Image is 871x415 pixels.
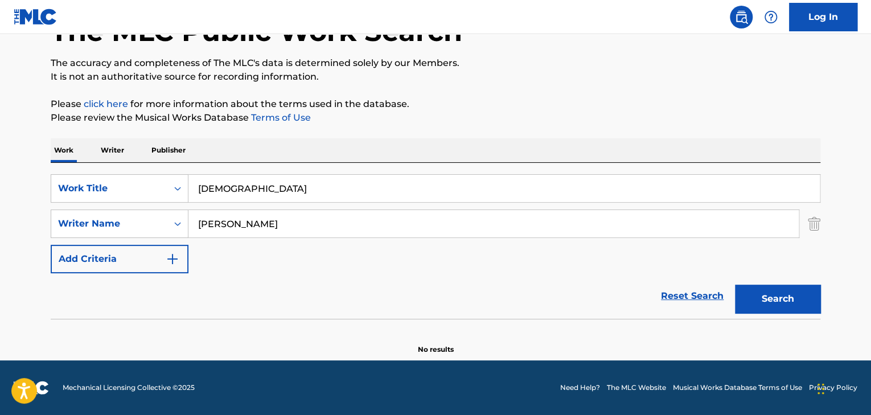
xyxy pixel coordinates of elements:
a: Reset Search [655,283,729,309]
a: Need Help? [560,383,600,393]
a: Terms of Use [249,112,311,123]
a: Musical Works Database Terms of Use [673,383,802,393]
p: Work [51,138,77,162]
p: It is not an authoritative source for recording information. [51,70,820,84]
p: Writer [97,138,128,162]
p: Publisher [148,138,189,162]
img: 9d2ae6d4665cec9f34b9.svg [166,252,179,266]
img: Delete Criterion [808,209,820,238]
a: Log In [789,3,857,31]
form: Search Form [51,174,820,319]
button: Add Criteria [51,245,188,273]
div: Drag [817,372,824,406]
button: Search [735,285,820,313]
img: help [764,10,778,24]
p: No results [418,331,454,355]
div: Help [759,6,782,28]
img: logo [14,381,49,395]
p: The accuracy and completeness of The MLC's data is determined solely by our Members. [51,56,820,70]
p: Please review the Musical Works Database [51,111,820,125]
a: Public Search [730,6,753,28]
img: MLC Logo [14,9,57,25]
div: Writer Name [58,217,161,231]
a: click here [84,98,128,109]
img: search [734,10,748,24]
div: Work Title [58,182,161,195]
a: Privacy Policy [809,383,857,393]
iframe: Chat Widget [814,360,871,415]
p: Please for more information about the terms used in the database. [51,97,820,111]
span: Mechanical Licensing Collective © 2025 [63,383,195,393]
a: The MLC Website [607,383,666,393]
